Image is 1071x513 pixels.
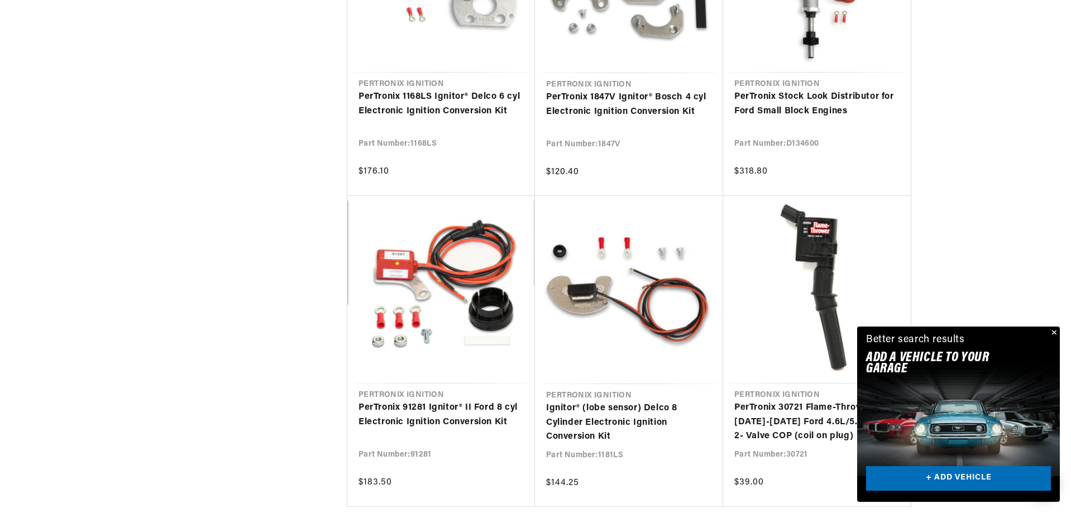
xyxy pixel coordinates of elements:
[546,401,712,444] a: Ignitor® (lobe sensor) Delco 8 Cylinder Electronic Ignition Conversion Kit
[546,90,712,119] a: PerTronix 1847V Ignitor® Bosch 4 cyl Electronic Ignition Conversion Kit
[358,90,524,118] a: PerTronix 1168LS Ignitor® Delco 6 cyl Electronic Ignition Conversion Kit
[1046,327,1060,340] button: Close
[734,401,900,444] a: PerTronix 30721 Flame-Thrower Coil [DATE]-[DATE] Ford 4.6L/5.4L/6.8L 2- Valve COP (coil on plug)
[866,352,1023,375] h2: Add A VEHICLE to your garage
[866,332,965,348] div: Better search results
[734,90,900,118] a: PerTronix Stock Look Distributor for Ford Small Block Engines
[866,466,1051,491] a: + ADD VEHICLE
[358,401,524,429] a: PerTronix 91281 Ignitor® II Ford 8 cyl Electronic Ignition Conversion Kit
